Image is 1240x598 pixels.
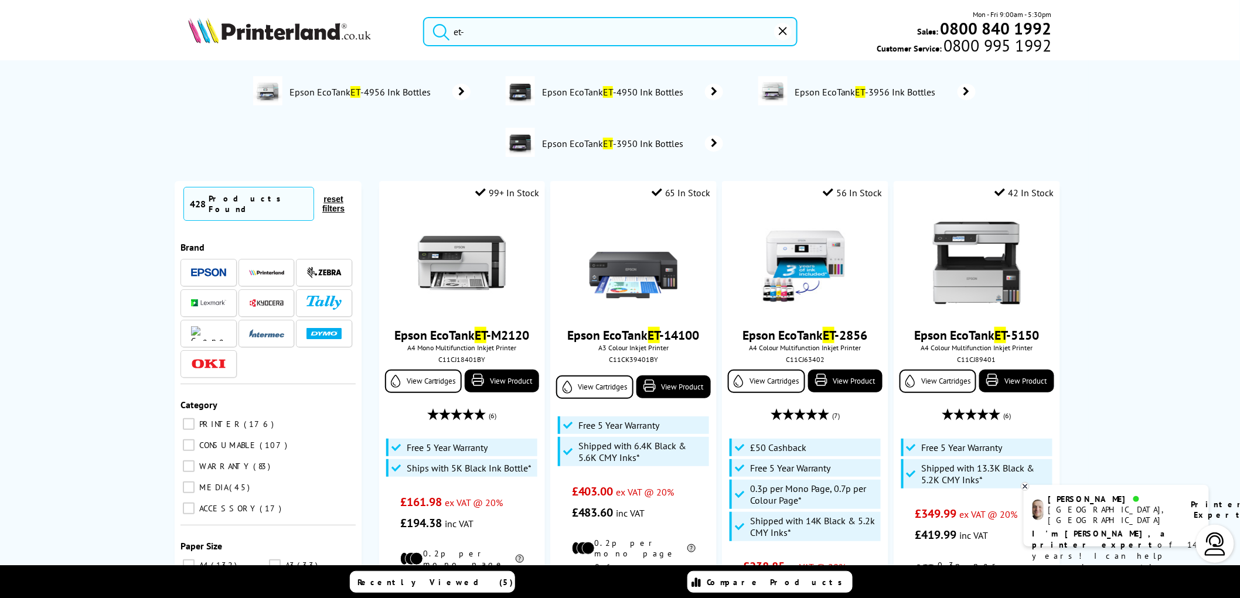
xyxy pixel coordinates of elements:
span: 45 [229,482,253,493]
input: CONSUMABLE 107 [183,439,195,451]
a: View Product [465,370,539,392]
span: A4 [196,560,210,570]
input: A3 33 [269,559,281,571]
span: Category [180,399,217,411]
span: £238.85 [744,559,785,574]
div: [PERSON_NAME] [1048,494,1177,504]
span: £403.00 [572,484,614,499]
span: inc VAT [616,507,645,519]
img: Printerland Logo [188,18,371,43]
mark: ET [603,138,613,149]
span: inc VAT [959,529,988,541]
span: Ships with 5K Black Ink Bottle* [407,462,532,474]
span: Shipped with 6.4K Black & 5.6K CMY Inks* [578,440,706,463]
span: CONSUMABLE [196,440,258,450]
span: PRINTER [196,419,243,429]
mark: ET [856,86,866,98]
a: View Cartridges [900,370,976,393]
a: Epson EcoTankET-14100 [568,327,700,343]
span: (6) [489,405,496,427]
input: WARRANTY 83 [183,460,195,472]
span: 132 [211,560,240,570]
a: View Product [636,375,711,398]
span: ex VAT @ 20% [788,561,846,573]
input: MEDIA 45 [183,481,195,493]
a: Epson EcoTankET-4950 Ink Bottles [541,76,723,108]
a: 0800 840 1992 [939,23,1052,34]
b: 0800 840 1992 [941,18,1052,39]
span: 33 [297,560,321,570]
a: View Cartridges [385,370,462,393]
input: PRINTER 176 [183,418,195,430]
img: Kyocera [249,299,284,307]
mark: ET [823,327,834,343]
span: Epson EcoTank -4950 Ink Bottles [541,86,688,98]
mark: ET [648,327,660,343]
span: £161.98 [400,494,442,510]
input: Search product or brand [423,17,798,46]
span: A4 Colour Multifunction Inkjet Printer [900,343,1054,352]
span: Free 5 Year Warranty [578,419,659,431]
li: 0.6p per colour page [572,562,696,583]
input: ACCESSORY 17 [183,503,195,514]
span: 107 [260,440,290,450]
img: Epson-ET-M2120-Front-Small.jpg [418,219,506,307]
div: C11CK39401BY [559,355,707,364]
img: OKI [191,359,226,369]
div: 99+ In Stock [475,187,539,199]
img: epson-et-4956-deptimage.jpg [253,76,282,105]
span: ex VAT @ 20% [616,486,674,498]
span: 83 [253,461,273,471]
span: A4 Colour Multifunction Inkjet Printer [728,343,882,352]
a: Epson EcoTankET-2856 [742,327,867,343]
span: Epson EcoTank -4956 Ink Bottles [288,86,435,98]
div: 56 In Stock [823,187,883,199]
a: Recently Viewed (5) [350,571,515,593]
span: A3 [282,560,296,570]
a: Epson EcoTankET-3956 Ink Bottles [793,76,976,108]
mark: ET [994,327,1006,343]
img: Epson-ET-14100-Front-Main-Small.jpg [590,219,677,307]
span: Shipped with 13.3K Black & 5.2K CMY Inks* [922,462,1050,486]
li: 0.2p per mono page [400,548,524,569]
span: £419.99 [915,527,956,542]
span: 176 [244,419,277,429]
img: ashley-livechat.png [1033,500,1044,520]
p: of 14 years! I can help you choose the right product [1033,528,1200,584]
div: Products Found [209,193,308,214]
img: Dymo [306,328,342,339]
span: Paper Size [180,540,222,552]
a: Epson EcoTankET-4956 Ink Bottles [288,76,471,108]
li: 0.3p per mono page [915,560,1038,581]
span: 0.3p per Mono Page, 0.7p per Colour Page* [750,483,878,506]
div: 65 In Stock [652,187,711,199]
img: Epson-ET-5150-Front-Main-Small.jpg [933,219,1021,307]
span: Sales: [918,26,939,37]
img: epson-et-3956-deptimage.jpg [758,76,788,105]
div: [GEOGRAPHIC_DATA], [GEOGRAPHIC_DATA] [1048,504,1177,525]
span: 0800 995 1992 [942,40,1051,51]
span: Recently Viewed (5) [357,577,513,587]
span: £194.38 [400,515,442,531]
span: Free 5 Year Warranty [407,442,488,453]
a: View Cartridges [556,375,633,399]
span: Customer Service: [877,40,1051,54]
a: Epson EcoTankET-M2120 [394,327,529,343]
a: View Cartridges [728,370,805,393]
span: Compare Products [707,577,849,587]
span: ex VAT @ 20% [445,497,503,508]
img: Epson [191,268,226,277]
img: user-headset-light.svg [1204,532,1227,556]
div: 42 In Stock [995,187,1054,199]
span: A4 Mono Multifunction Inkjet Printer [385,343,539,352]
span: Brand [180,241,205,253]
div: C11CJ63402 [731,355,879,364]
a: Epson EcoTankET-3950 Ink Bottles [541,128,723,159]
button: reset filters [314,194,353,214]
span: A3 Colour Inkjet Printer [556,343,710,352]
img: Printerland [249,269,284,275]
span: £349.99 [915,506,956,521]
mark: ET [603,86,613,98]
span: 428 [190,198,206,210]
li: 0.2p per mono page [572,538,696,559]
